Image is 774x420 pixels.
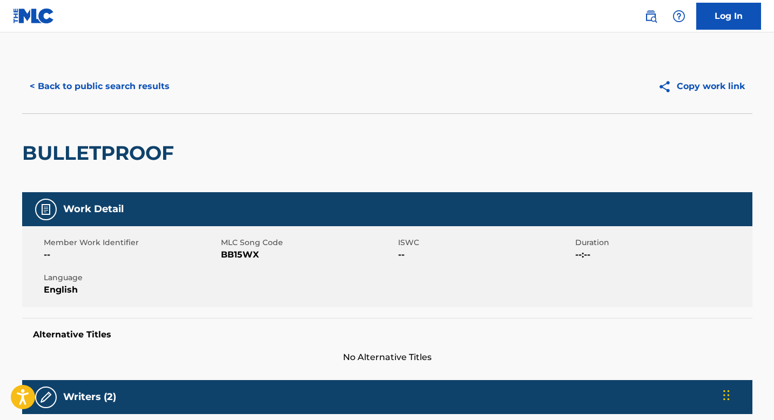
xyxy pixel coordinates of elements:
[668,5,690,27] div: Help
[658,80,677,93] img: Copy work link
[39,391,52,404] img: Writers
[44,248,218,261] span: --
[13,8,55,24] img: MLC Logo
[723,379,730,411] div: Drag
[44,272,218,283] span: Language
[221,237,395,248] span: MLC Song Code
[575,248,750,261] span: --:--
[398,237,573,248] span: ISWC
[398,248,573,261] span: --
[44,283,218,296] span: English
[696,3,761,30] a: Log In
[672,10,685,23] img: help
[640,5,662,27] a: Public Search
[22,73,177,100] button: < Back to public search results
[221,248,395,261] span: BB15WX
[22,351,752,364] span: No Alternative Titles
[39,203,52,216] img: Work Detail
[575,237,750,248] span: Duration
[644,10,657,23] img: search
[22,141,179,165] h2: BULLETPROOF
[650,73,752,100] button: Copy work link
[720,368,774,420] iframe: Chat Widget
[44,237,218,248] span: Member Work Identifier
[63,203,124,215] h5: Work Detail
[63,391,116,403] h5: Writers (2)
[33,329,742,340] h5: Alternative Titles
